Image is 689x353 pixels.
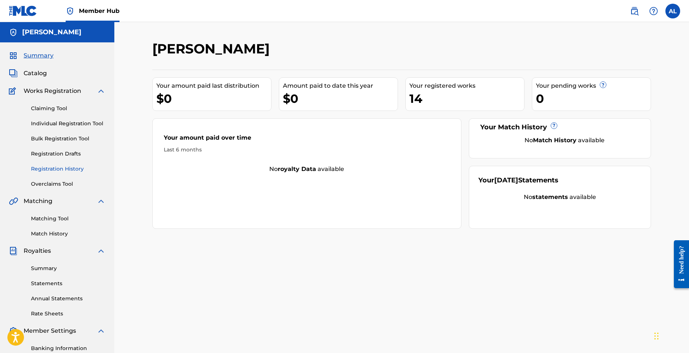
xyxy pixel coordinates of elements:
div: Drag [654,325,659,347]
div: Last 6 months [164,146,450,154]
a: CatalogCatalog [9,69,47,78]
div: Help [646,4,661,18]
span: Royalties [24,247,51,255]
span: Member Hub [79,7,120,15]
div: No available [153,165,461,174]
a: Summary [31,265,105,272]
a: Claiming Tool [31,105,105,112]
span: Member Settings [24,326,76,335]
a: Match History [31,230,105,238]
h2: [PERSON_NAME] [152,41,273,57]
img: Summary [9,51,18,60]
div: 14 [409,90,524,107]
strong: statements [532,193,568,200]
a: Registration Drafts [31,150,105,158]
img: expand [97,87,105,95]
div: 0 [536,90,651,107]
img: Accounts [9,28,18,37]
strong: Match History [533,137,577,144]
div: No available [488,136,642,145]
a: Matching Tool [31,215,105,223]
iframe: Chat Widget [652,318,689,353]
strong: royalty data [278,165,316,172]
a: Bulk Registration Tool [31,135,105,143]
div: $0 [283,90,398,107]
div: Your amount paid over time [164,133,450,146]
img: Works Registration [9,87,18,95]
div: Your registered works [409,81,524,90]
span: ? [551,123,557,129]
img: search [630,7,639,15]
div: Your Match History [478,122,642,132]
img: help [649,7,658,15]
img: expand [97,326,105,335]
div: $0 [156,90,271,107]
img: expand [97,247,105,255]
div: Your pending works [536,81,651,90]
span: ? [600,82,606,88]
h5: Aaron Lindsey II [22,28,82,36]
span: Works Registration [24,87,81,95]
a: Banking Information [31,345,105,352]
a: SummarySummary [9,51,53,60]
img: Matching [9,197,18,206]
a: Rate Sheets [31,310,105,318]
img: expand [97,197,105,206]
a: Annual Statements [31,295,105,303]
iframe: Resource Center [668,235,689,294]
a: Individual Registration Tool [31,120,105,127]
img: Member Settings [9,326,18,335]
img: Catalog [9,69,18,78]
span: Matching [24,197,52,206]
div: User Menu [665,4,680,18]
a: Statements [31,280,105,287]
span: Catalog [24,69,47,78]
div: Your amount paid last distribution [156,81,271,90]
div: Amount paid to date this year [283,81,398,90]
a: Public Search [627,4,642,18]
a: Registration History [31,165,105,173]
img: Royalties [9,247,18,255]
span: [DATE] [494,176,518,184]
span: Summary [24,51,53,60]
div: No available [478,193,642,202]
img: Top Rightsholder [66,7,75,15]
a: Overclaims Tool [31,180,105,188]
div: Your Statements [478,175,558,185]
img: MLC Logo [9,6,37,16]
